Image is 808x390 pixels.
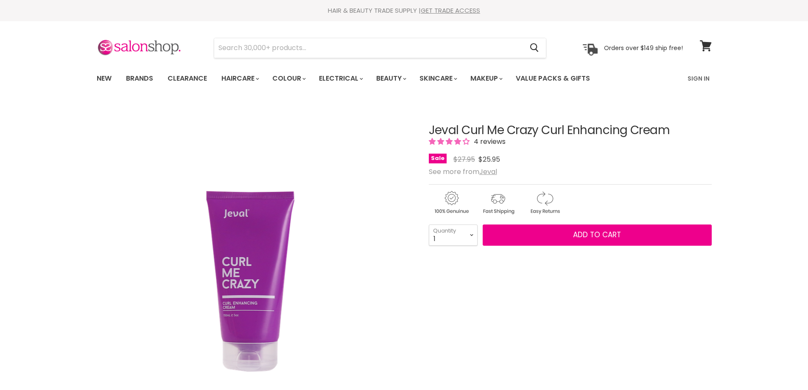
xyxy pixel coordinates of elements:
img: returns.gif [522,190,567,216]
ul: Main menu [90,66,640,91]
span: Sale [429,154,447,163]
button: Search [523,38,546,58]
span: 4 reviews [471,137,506,146]
div: HAIR & BEAUTY TRADE SUPPLY | [86,6,722,15]
h1: Jeval Curl Me Crazy Curl Enhancing Cream [429,124,712,137]
a: Jeval [479,167,497,177]
a: Electrical [313,70,368,87]
a: Haircare [215,70,264,87]
a: GET TRADE ACCESS [421,6,480,15]
nav: Main [86,66,722,91]
span: See more from [429,167,497,177]
select: Quantity [429,224,478,246]
a: Skincare [413,70,462,87]
span: $25.95 [478,154,500,164]
a: Brands [120,70,159,87]
img: shipping.gif [475,190,520,216]
button: Add to cart [483,224,712,246]
p: Orders over $149 ship free! [604,44,683,51]
img: genuine.gif [429,190,474,216]
input: Search [214,38,523,58]
a: Colour [266,70,311,87]
a: Makeup [464,70,508,87]
a: Clearance [161,70,213,87]
a: New [90,70,118,87]
span: Add to cart [573,230,621,240]
span: $27.95 [453,154,475,164]
form: Product [214,38,546,58]
a: Value Packs & Gifts [509,70,596,87]
a: Sign In [682,70,715,87]
span: 4.00 stars [429,137,471,146]
a: Beauty [370,70,411,87]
